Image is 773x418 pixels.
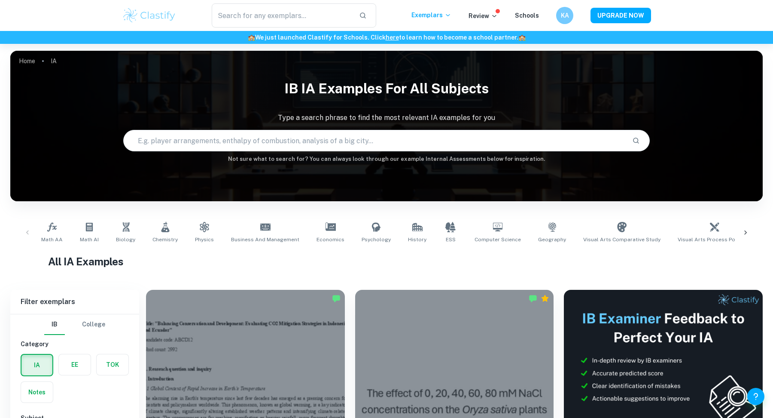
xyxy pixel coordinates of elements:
[2,33,771,42] h6: We just launched Clastify for Schools. Click to learn how to become a school partner.
[538,236,566,243] span: Geography
[44,314,65,335] button: IB
[116,236,135,243] span: Biology
[629,133,643,148] button: Search
[678,236,752,243] span: Visual Arts Process Portfolio
[446,236,456,243] span: ESS
[195,236,214,243] span: Physics
[44,314,105,335] div: Filter type choice
[529,294,537,303] img: Marked
[21,355,52,375] button: IA
[408,236,426,243] span: History
[747,388,764,405] button: Help and Feedback
[97,354,128,375] button: TOK
[10,155,763,163] h6: Not sure what to search for? You can always look through our example Internal Assessments below f...
[80,236,99,243] span: Math AI
[332,294,341,303] img: Marked
[362,236,391,243] span: Psychology
[248,34,255,41] span: 🏫
[124,129,625,153] input: E.g. player arrangements, enthalpy of combustion, analysis of a big city...
[21,382,53,403] button: Notes
[411,10,451,20] p: Exemplars
[386,34,399,41] a: here
[152,236,178,243] span: Chemistry
[212,3,352,28] input: Search for any exemplars...
[122,7,177,24] img: Clastify logo
[590,8,651,23] button: UPGRADE NOW
[10,113,763,123] p: Type a search phrase to find the most relevant IA examples for you
[21,339,129,349] h6: Category
[518,34,526,41] span: 🏫
[475,236,521,243] span: Computer Science
[82,314,105,335] button: College
[51,56,57,66] p: IA
[560,11,570,20] h6: KA
[41,236,63,243] span: Math AA
[231,236,299,243] span: Business and Management
[59,354,91,375] button: EE
[10,75,763,102] h1: IB IA examples for all subjects
[19,55,35,67] a: Home
[469,11,498,21] p: Review
[48,254,725,269] h1: All IA Examples
[583,236,660,243] span: Visual Arts Comparative Study
[541,294,549,303] div: Premium
[10,290,139,314] h6: Filter exemplars
[317,236,344,243] span: Economics
[556,7,573,24] button: KA
[515,12,539,19] a: Schools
